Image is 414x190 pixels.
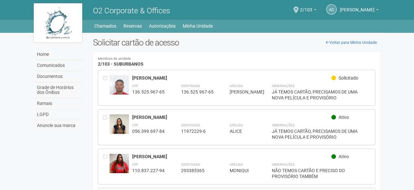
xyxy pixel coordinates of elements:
[229,163,243,166] strong: Apelido
[94,21,116,31] a: Chamados
[229,89,255,95] div: [PERSON_NAME]
[35,109,83,120] a: LGPD
[181,163,200,166] strong: Identidade
[35,98,83,109] a: Ramais
[109,154,129,173] img: user.jpg
[271,84,294,88] strong: Observações
[132,128,165,134] div: 056.399.697-84
[183,21,213,31] a: Minha Unidade
[93,6,170,15] span: O2 Corporate & Offices
[132,114,331,120] div: [PERSON_NAME]
[132,168,165,173] div: 110.837.227-94
[271,163,294,166] strong: Observações
[103,154,109,179] div: Entre em contato com a Aministração para solicitar o cancelamento ou 2a via
[300,8,316,13] a: 2/103
[98,57,375,61] small: Membros da unidade
[300,1,312,12] span: 2/103
[271,89,370,101] div: JÁ TEMOS CARTÃO, PRECISAMOS DE UMA NOVA PELÍCULA E PROVISÓRIO
[35,120,83,131] a: Anuncie sua marca
[35,60,83,71] a: Comunicados
[181,123,200,127] strong: Identidade
[271,123,294,127] strong: Observações
[93,38,380,47] h2: Solicitar cartão de acesso
[132,75,331,81] div: [PERSON_NAME]
[35,71,83,82] a: Documentos
[181,84,200,88] strong: Identidade
[229,128,255,134] div: ALICE
[326,4,337,15] a: AC
[271,128,370,140] div: JÁ TEMOS CARTÃO, PRECISAMOS DE UMA NOVA PELÍCULA E PROVISÓRIO
[229,123,243,127] strong: Apelido
[181,89,213,95] div: 136.525.967-65
[123,21,142,31] a: Reservas
[322,38,380,47] a: Voltar para Minha Unidade
[103,114,109,140] div: Entre em contato com a Aministração para solicitar o cancelamento ou 2a via
[181,128,213,134] div: 11972229-6
[149,21,176,31] a: Autorizações
[35,49,83,60] a: Home
[132,84,138,88] strong: CPF
[339,75,358,81] span: Solicitado
[271,168,370,179] div: NÃO TEMOS CARTÃO E PRECISO DO PROVISÓRIO TAMBÉM
[103,75,109,101] div: Entre em contato com a Aministração para solicitar o cancelamento ou 2a via
[98,57,375,67] h4: 2/103 - SUBURBANOS
[34,3,82,42] img: logo.jpg
[109,75,129,100] img: user.jpg
[340,1,374,12] span: Anna Carolina Yorio Vianna
[35,82,83,98] a: Grade de Horários dos Ônibus
[132,163,138,166] strong: CPF
[132,154,331,159] div: [PERSON_NAME]
[229,84,243,88] strong: Apelido
[132,123,138,127] strong: CPF
[339,115,349,120] span: Ativo
[339,154,349,159] span: Ativo
[229,168,255,173] div: MONIQUI
[340,8,379,13] a: [PERSON_NAME]
[132,89,165,95] div: 136.525.967-65
[109,114,129,135] img: user.jpg
[181,168,213,173] div: 293385365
